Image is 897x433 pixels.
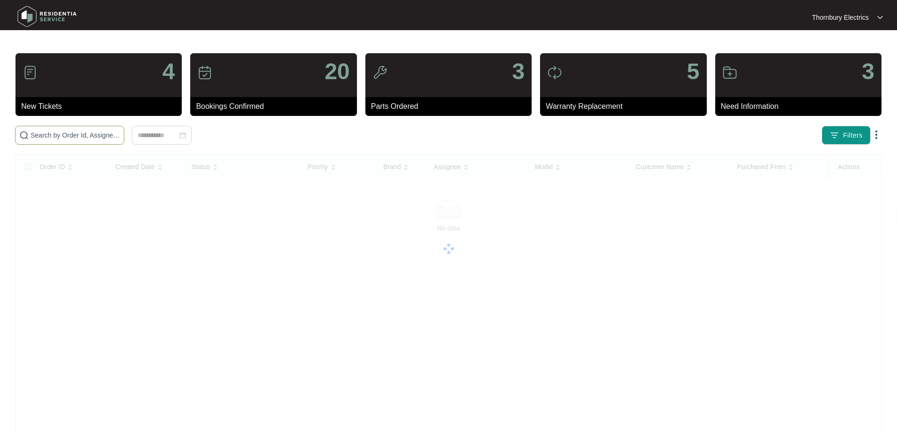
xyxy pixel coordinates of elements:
button: filter iconFilters [822,126,871,145]
img: icon [722,65,737,80]
img: dropdown arrow [877,15,883,20]
p: 20 [324,60,349,83]
img: icon [372,65,388,80]
p: Need Information [721,101,881,112]
img: filter icon [830,131,839,140]
p: Thornbury Electrics [812,13,869,22]
p: Warranty Replacement [546,101,706,112]
p: 5 [687,60,700,83]
p: 3 [862,60,874,83]
img: icon [197,65,212,80]
p: Bookings Confirmed [196,101,356,112]
p: 3 [512,60,525,83]
img: search-icon [19,131,29,140]
p: New Tickets [21,101,182,112]
p: Parts Ordered [371,101,532,112]
input: Search by Order Id, Assignee Name, Customer Name, Brand and Model [31,130,120,140]
p: 4 [162,60,175,83]
img: icon [547,65,562,80]
img: residentia service logo [14,2,80,31]
span: Filters [843,131,863,140]
img: icon [23,65,38,80]
img: dropdown arrow [871,129,882,140]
